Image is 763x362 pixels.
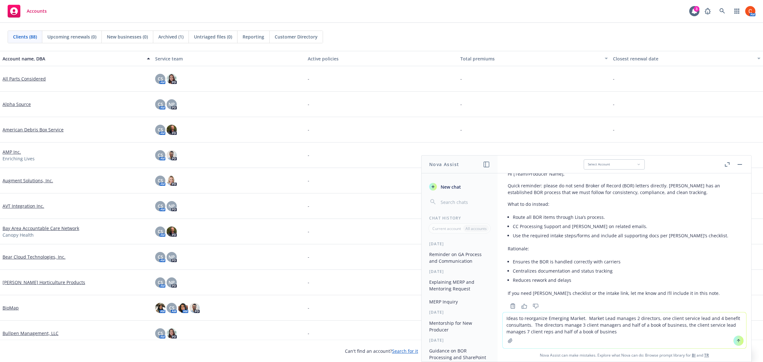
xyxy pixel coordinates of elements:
[308,279,309,286] span: -
[13,33,37,40] span: Clients (88)
[510,303,516,309] svg: Copy to clipboard
[427,296,492,307] button: MERP Inquiry
[392,348,418,354] a: Search for it
[158,279,163,286] span: CS
[613,126,615,133] span: -
[503,312,746,348] textarea: Ideas to reorganize Emerging Market. Market Lead manages 2 directors, one client service lead and...
[460,75,462,82] span: -
[167,125,177,135] img: photo
[243,33,264,40] span: Reporting
[275,33,318,40] span: Customer Directory
[613,152,615,158] span: -
[422,215,498,221] div: Chat History
[168,254,175,260] span: NP
[460,152,462,158] span: -
[3,225,79,232] a: Bay Area Accountable Care Network
[178,303,188,313] img: photo
[427,277,492,294] button: Explaining MERP and Mentoring Request
[158,228,163,235] span: CS
[308,203,309,209] span: -
[422,338,498,343] div: [DATE]
[3,155,35,162] span: Enriching Lives
[158,75,163,82] span: CS
[531,302,541,310] button: Thumbs down
[439,198,490,206] input: Search chats
[422,310,498,315] div: [DATE]
[613,75,615,82] span: -
[153,51,305,66] button: Service team
[584,159,645,170] button: Select Account
[168,101,175,108] span: NP
[508,201,741,207] p: What to do instead:
[513,212,741,222] li: Route all BOR items through Lisa’s process.
[3,330,58,337] a: Bullpen Management, LLC
[308,75,309,82] span: -
[508,182,741,196] p: Quick reminder: please do not send Broker of Record (BOR) letters directly. [PERSON_NAME] has an ...
[345,348,418,354] span: Can't find an account?
[500,349,749,362] span: Nova Assist can make mistakes. Explore what Nova can do: Browse prompt library for and
[167,328,177,338] img: photo
[3,254,65,260] a: Bear Cloud Technologies, Inc.
[167,226,177,237] img: photo
[158,203,163,209] span: CS
[3,55,143,62] div: Account name, DBA
[308,101,309,108] span: -
[460,101,462,108] span: -
[588,162,610,166] span: Select Account
[422,241,498,247] div: [DATE]
[308,254,309,260] span: -
[308,55,455,62] div: Active policies
[189,303,200,313] img: photo
[158,177,163,184] span: CS
[167,74,177,84] img: photo
[158,254,163,260] span: CS
[155,303,165,313] img: photo
[513,275,741,285] li: Reduces rework and delays
[3,126,64,133] a: American Debris Box Service
[458,51,610,66] button: Total premiums
[308,304,309,311] span: -
[701,5,714,17] a: Report a Bug
[460,126,462,133] span: -
[716,5,729,17] a: Search
[308,228,309,235] span: -
[429,161,459,168] h1: Nova Assist
[613,101,615,108] span: -
[158,152,163,158] span: CS
[513,266,741,275] li: Centralizes documentation and status tracking
[508,290,741,296] p: If you need [PERSON_NAME]’s checklist or the intake link, let me know and I’ll include it in this...
[3,149,21,155] a: AMP Inc.
[427,318,492,335] button: Mentorship for New Producer
[308,152,309,158] span: -
[692,352,696,358] a: BI
[3,203,44,209] a: AVT Integration Inc.
[439,184,461,190] span: New chat
[27,9,47,14] span: Accounts
[308,330,309,337] span: -
[155,55,303,62] div: Service team
[3,279,85,286] a: [PERSON_NAME] Horticulture Products
[427,249,492,266] button: Reminder on GA Process and Communication
[731,5,743,17] a: Switch app
[508,245,741,252] p: Rationale:
[3,304,19,311] a: BioMap
[513,257,741,266] li: Ensures the BOR is handled correctly with carriers
[308,126,309,133] span: -
[704,352,709,358] a: TR
[513,222,741,231] li: CC Processing Support and [PERSON_NAME] on related emails.
[3,101,31,108] a: Alpha Source
[168,279,175,286] span: NP
[3,177,53,184] a: Augment Solutions, Inc.
[508,171,741,177] p: Hi [Team/Producer Name],
[745,6,755,16] img: photo
[460,55,601,62] div: Total premiums
[308,177,309,184] span: -
[694,6,699,12] div: 3
[47,33,96,40] span: Upcoming renewals (0)
[3,75,46,82] a: All Parts Considered
[167,150,177,160] img: photo
[513,231,741,240] li: Use the required intake steps/forms and include all supporting docs per [PERSON_NAME]’s checklist.
[169,304,175,311] span: CS
[432,226,461,231] p: Current account
[5,2,49,20] a: Accounts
